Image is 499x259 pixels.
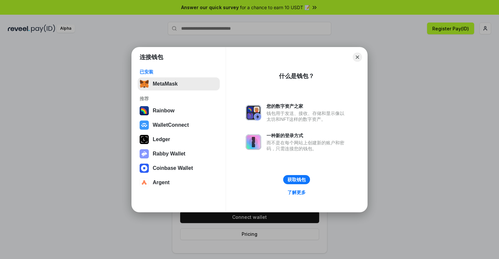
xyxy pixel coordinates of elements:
button: MetaMask [138,77,220,90]
div: 推荐 [140,96,218,102]
button: Rainbow [138,104,220,117]
div: Ledger [153,137,170,142]
button: Argent [138,176,220,189]
img: svg+xml,%3Csvg%20width%3D%2228%22%20height%3D%2228%22%20viewBox%3D%220%200%2028%2028%22%20fill%3D... [140,178,149,187]
img: svg+xml,%3Csvg%20xmlns%3D%22http%3A%2F%2Fwww.w3.org%2F2000%2Fsvg%22%20width%3D%2228%22%20height%3... [140,135,149,144]
div: 您的数字资产之家 [267,103,348,109]
h1: 连接钱包 [140,53,163,61]
img: svg+xml,%3Csvg%20fill%3D%22none%22%20height%3D%2233%22%20viewBox%3D%220%200%2035%2033%22%20width%... [140,79,149,89]
div: 什么是钱包？ [279,72,314,80]
div: 获取钱包 [287,177,306,183]
a: 了解更多 [284,188,310,197]
button: Ledger [138,133,220,146]
img: svg+xml,%3Csvg%20width%3D%2228%22%20height%3D%2228%22%20viewBox%3D%220%200%2028%2028%22%20fill%3D... [140,121,149,130]
button: Coinbase Wallet [138,162,220,175]
img: svg+xml,%3Csvg%20width%3D%2228%22%20height%3D%2228%22%20viewBox%3D%220%200%2028%2028%22%20fill%3D... [140,164,149,173]
div: 而不是在每个网站上创建新的账户和密码，只需连接您的钱包。 [267,140,348,152]
div: 一种新的登录方式 [267,133,348,138]
button: 获取钱包 [283,175,310,184]
div: MetaMask [153,81,178,87]
div: Argent [153,180,170,186]
img: svg+xml,%3Csvg%20xmlns%3D%22http%3A%2F%2Fwww.w3.org%2F2000%2Fsvg%22%20fill%3D%22none%22%20viewBox... [246,134,261,150]
button: WalletConnect [138,119,220,132]
div: WalletConnect [153,122,189,128]
div: 已安装 [140,69,218,75]
div: 钱包用于发送、接收、存储和显示像以太坊和NFT这样的数字资产。 [267,110,348,122]
img: svg+xml,%3Csvg%20width%3D%22120%22%20height%3D%22120%22%20viewBox%3D%220%200%20120%20120%22%20fil... [140,106,149,115]
img: svg+xml,%3Csvg%20xmlns%3D%22http%3A%2F%2Fwww.w3.org%2F2000%2Fsvg%22%20fill%3D%22none%22%20viewBox... [246,105,261,121]
button: Rabby Wallet [138,147,220,160]
div: Rabby Wallet [153,151,185,157]
img: svg+xml,%3Csvg%20xmlns%3D%22http%3A%2F%2Fwww.w3.org%2F2000%2Fsvg%22%20fill%3D%22none%22%20viewBox... [140,149,149,158]
div: Coinbase Wallet [153,165,193,171]
div: 了解更多 [287,189,306,195]
div: Rainbow [153,108,175,114]
button: Close [353,53,362,62]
